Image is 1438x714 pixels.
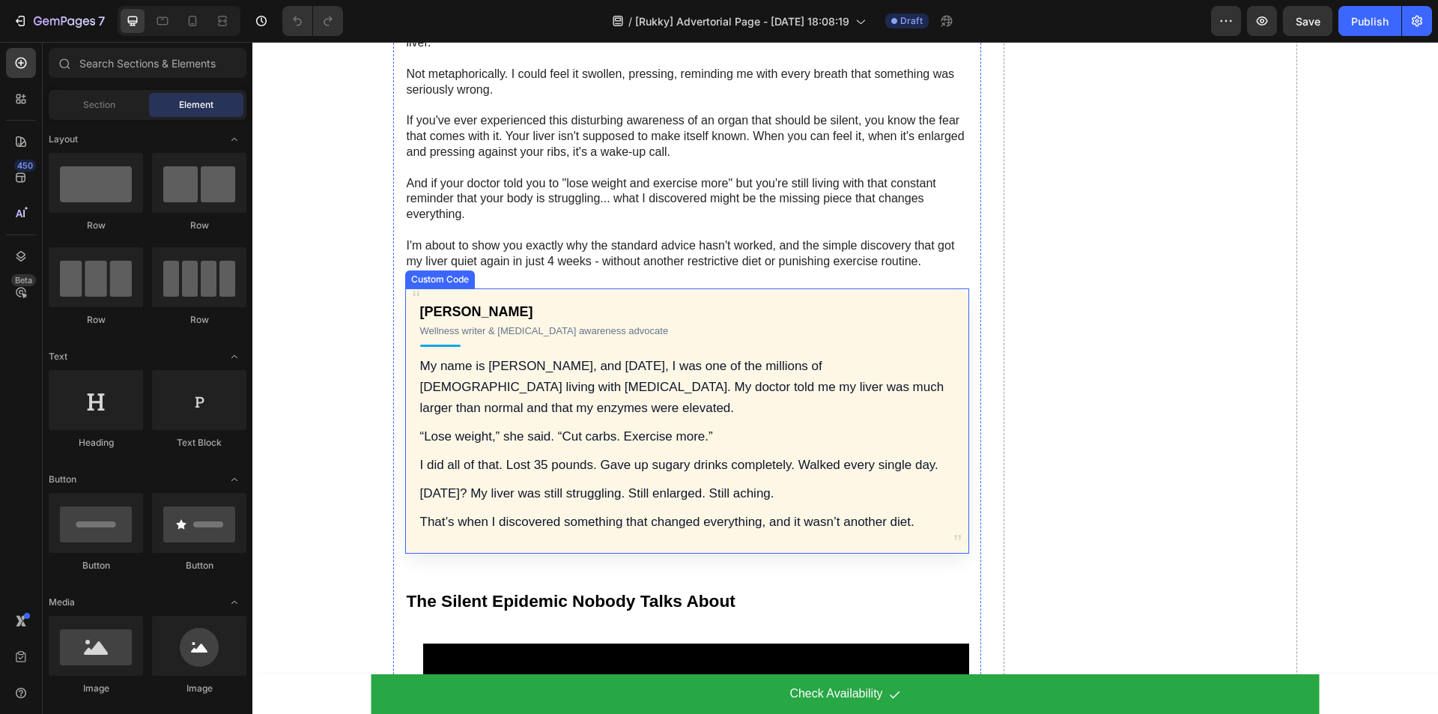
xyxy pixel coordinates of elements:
[168,282,702,297] p: Wellness writer & [MEDICAL_DATA] awareness advocate
[14,160,36,172] div: 450
[156,231,219,244] div: Custom Code
[628,13,632,29] span: /
[222,345,246,369] span: Toggle open
[154,549,483,569] strong: The Silent Epidemic Nobody Talks About
[222,127,246,151] span: Toggle open
[152,559,246,572] div: Button
[1338,6,1401,36] button: Publish
[1283,6,1332,36] button: Save
[83,98,115,112] span: Section
[152,219,246,232] div: Row
[49,559,143,572] div: Button
[49,48,246,78] input: Search Sections & Elements
[282,6,343,36] div: Undo/Redo
[49,350,67,363] span: Text
[49,219,143,232] div: Row
[168,413,702,434] p: I did all of that. Lost 35 pounds. Gave up sugary drinks completely. Walked every single day.
[222,468,246,491] span: Toggle open
[49,596,75,609] span: Media
[168,314,702,377] p: My name is [PERSON_NAME], and [DATE], I was one of the millions of [DEMOGRAPHIC_DATA] living with...
[252,42,1438,714] iframe: Design area
[152,436,246,450] div: Text Block
[49,473,76,486] span: Button
[154,196,715,228] p: I'm about to show you exactly why the standard advice hasn't worked, and the simple discovery tha...
[168,470,702,491] p: That’s when I discovered something that changed everything, and it wasn’t another diet.
[152,313,246,327] div: Row
[98,12,105,30] p: 7
[154,25,715,56] p: Not metaphorically. I could feel it swollen, pressing, reminding me with every breath that someth...
[168,441,702,462] p: [DATE]? My liver was still struggling. Still enlarged. Still aching.
[537,641,630,663] p: Check Availability
[6,6,112,36] button: 7
[153,246,717,512] section: Author Testimonial
[154,71,715,118] p: If you've ever experienced this disturbing awareness of an organ that should be silent, you know ...
[1351,13,1389,29] div: Publish
[49,133,78,146] span: Layout
[900,14,923,28] span: Draft
[152,682,246,695] div: Image
[635,13,849,29] span: [Rukky] Advertorial Page - [DATE] 18:08:19
[49,436,143,450] div: Heading
[168,384,702,405] p: “Lose weight,” she said. “Cut carbs. Exercise more.”
[222,590,246,614] span: Toggle open
[154,134,715,181] p: And if your doctor told you to "lose weight and exercise more" but you're still living with that ...
[168,260,702,280] h4: [PERSON_NAME]
[49,682,143,695] div: Image
[1296,15,1320,28] span: Save
[49,313,143,327] div: Row
[179,98,213,112] span: Element
[11,274,36,286] div: Beta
